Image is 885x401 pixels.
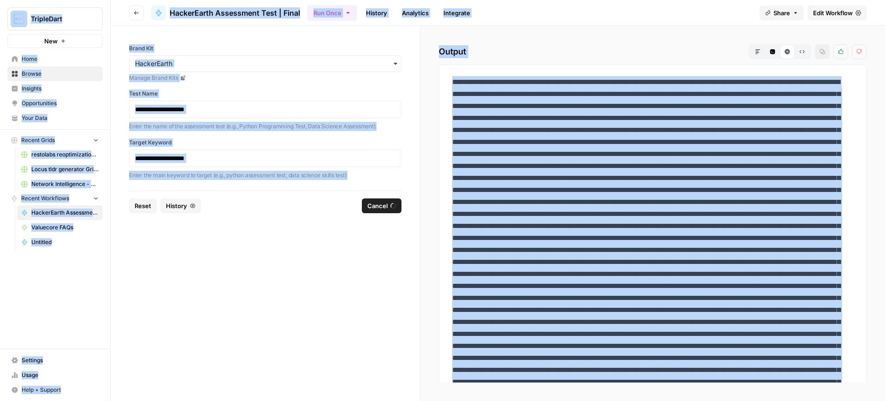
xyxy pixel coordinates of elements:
[17,162,103,177] a: Locus tldr generator Grid (3)
[367,201,388,210] span: Cancel
[7,368,103,383] a: Usage
[170,7,300,18] span: HackerEarth Assessment Test | Final
[17,177,103,192] a: Network Intelligence - pseo- 1 Grid
[438,6,476,20] a: Integrate
[21,136,55,144] span: Recent Grids
[7,383,103,397] button: Help + Support
[160,198,201,213] button: History
[31,238,99,246] span: Untitled
[17,147,103,162] a: restolabs reoptimizations aug
[31,209,99,217] span: HackerEarth Assessment Test | Final
[17,220,103,235] a: Valuecore FAQs
[439,44,867,59] h2: Output
[7,353,103,368] a: Settings
[31,150,99,159] span: restolabs reoptimizations aug
[22,114,99,122] span: Your Data
[808,6,867,20] a: Edit Workflow
[7,192,103,205] button: Recent Workflows
[7,66,103,81] a: Browse
[31,223,99,232] span: Valuecore FAQs
[129,122,401,131] p: Enter the name of the assessment test (e.g., Python Programming Test, Data Science Assessment)
[22,55,99,63] span: Home
[22,371,99,379] span: Usage
[151,6,300,20] a: HackerEarth Assessment Test | Final
[360,6,393,20] a: History
[760,6,804,20] button: Share
[11,11,27,27] img: TripleDart Logo
[31,165,99,174] span: Locus tldr generator Grid (3)
[22,70,99,78] span: Browse
[129,74,401,82] a: Manage Brand Kits
[129,171,401,180] p: Enter the main keyword to target (e.g., python assessment test, data science skills test)
[22,84,99,93] span: Insights
[44,36,58,46] span: New
[17,235,103,250] a: Untitled
[129,90,401,98] label: Test Name
[7,81,103,96] a: Insights
[129,138,401,147] label: Target Keyword
[813,8,853,18] span: Edit Workflow
[22,99,99,108] span: Opportunities
[22,356,99,365] span: Settings
[7,96,103,111] a: Opportunities
[166,201,187,210] span: History
[129,198,157,213] button: Reset
[21,194,69,203] span: Recent Workflows
[7,7,103,30] button: Workspace: TripleDart
[307,5,357,21] button: Run Once
[7,111,103,126] a: Your Data
[773,8,790,18] span: Share
[31,14,87,24] span: TripleDart
[135,201,151,210] span: Reset
[362,198,401,213] button: Cancel
[7,133,103,147] button: Recent Grids
[7,52,103,66] a: Home
[135,59,395,68] input: HackerEarth
[22,386,99,394] span: Help + Support
[31,180,99,188] span: Network Intelligence - pseo- 1 Grid
[129,44,401,53] label: Brand Kit
[396,6,434,20] a: Analytics
[17,205,103,220] a: HackerEarth Assessment Test | Final
[7,34,103,48] button: New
